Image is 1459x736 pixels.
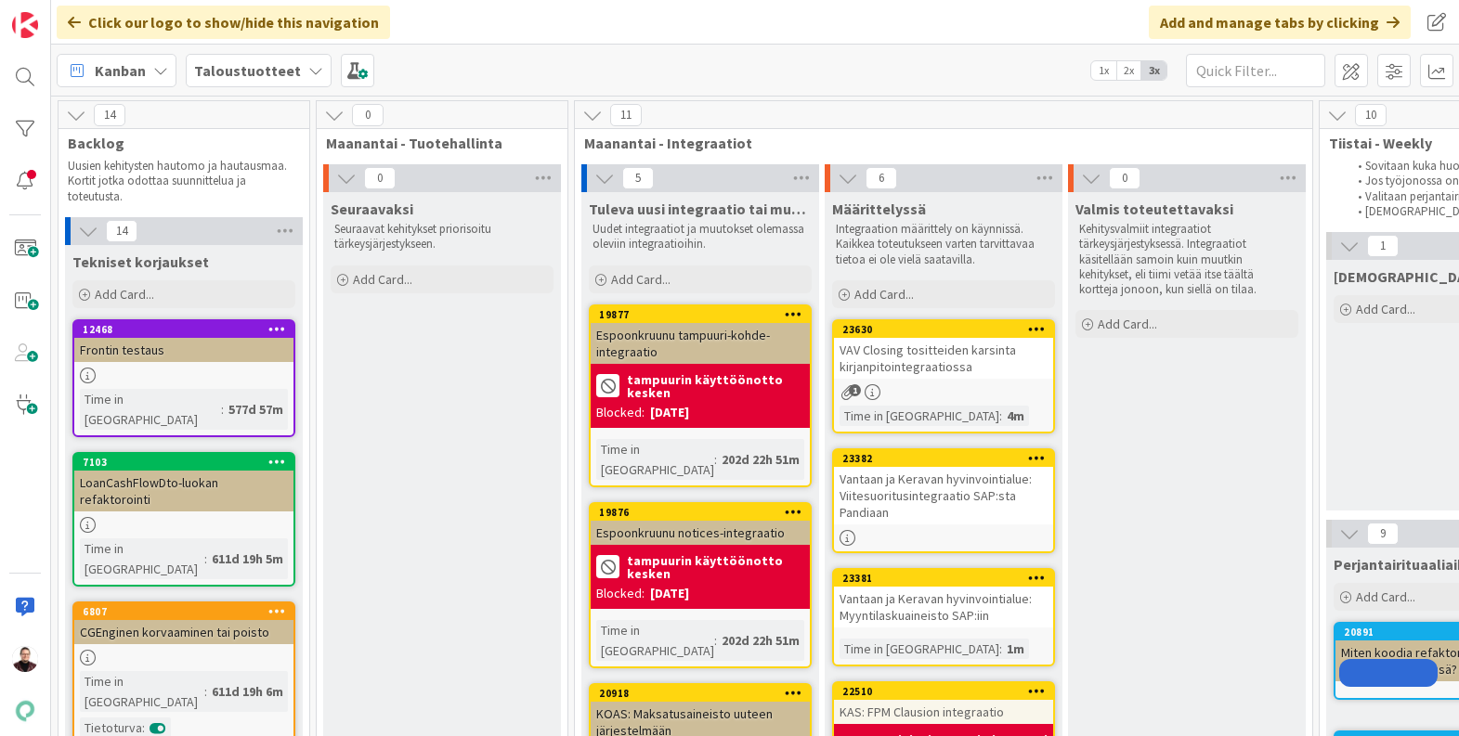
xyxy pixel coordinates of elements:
span: Add Card... [1356,301,1415,317]
span: Kanban [95,59,146,82]
img: AA [12,646,38,672]
div: Click our logo to show/hide this navigation [57,6,390,39]
span: : [999,406,1002,426]
span: 0 [364,167,396,189]
div: 7103LoanCashFlowDto-luokan refaktorointi [74,454,293,511]
div: 19877 [591,306,810,323]
div: KAS: FPM Clausion integraatio [834,700,1053,724]
b: tampuurin käyttöönotto kesken [627,373,804,399]
div: CGEnginen korvaaminen tai poisto [74,620,293,644]
span: Add Card... [353,271,412,288]
span: 5 [622,167,654,189]
div: 23382 [842,452,1053,465]
div: 20918 [591,685,810,702]
span: 0 [1109,167,1140,189]
div: Frontin testaus [74,338,293,362]
span: 2x [1116,61,1141,80]
div: 20918 [599,687,810,700]
div: [DATE] [650,403,689,422]
div: VAV Closing tositteiden karsinta kirjanpitointegraatiossa [834,338,1053,379]
input: Quick Filter... [1186,54,1325,87]
span: 1 [1367,235,1399,257]
div: 1m [1002,639,1029,659]
img: avatar [12,698,38,724]
div: 22510 [834,683,1053,700]
div: 23382Vantaan ja Keravan hyvinvointialue: Viitesuoritusintegraatio SAP:sta Pandiaan [834,450,1053,524]
span: Add Card... [1356,588,1415,605]
div: 19877Espoonkruunu tampuuri-kohde-integraatio [591,306,810,364]
span: Seuraavaksi [331,200,413,218]
div: 19877 [599,308,810,321]
span: : [714,449,717,470]
div: Time in [GEOGRAPHIC_DATA] [840,406,999,426]
div: Time in [GEOGRAPHIC_DATA] [596,620,714,661]
div: Espoonkruunu notices-integraatio [591,521,810,545]
div: 12468 [83,323,293,336]
div: Espoonkruunu tampuuri-kohde-integraatio [591,323,810,364]
p: Uudet integraatiot ja muutokset olemassa oleviin integraatioihin. [593,222,808,252]
span: Maanantai - Tuotehallinta [326,134,544,152]
div: 202d 22h 51m [717,630,804,651]
div: 202d 22h 51m [717,449,804,470]
div: 577d 57m [224,399,288,420]
div: 23381Vantaan ja Keravan hyvinvointialue: Myyntilaskuaineisto SAP:iin [834,570,1053,627]
span: 11 [610,104,642,126]
span: Add Card... [1098,316,1157,332]
div: Time in [GEOGRAPHIC_DATA] [80,389,221,430]
span: 1x [1091,61,1116,80]
span: Tekniset korjaukset [72,252,209,271]
div: 7103 [83,456,293,469]
span: Valmis toteutettavaksi [1075,200,1233,218]
div: 7103 [74,454,293,471]
p: Uusien kehitysten hautomo ja hautausmaa. Kortit jotka odottaa suunnittelua ja toteutusta. [68,159,287,204]
div: Vantaan ja Keravan hyvinvointialue: Viitesuoritusintegraatio SAP:sta Pandiaan [834,467,1053,524]
span: : [999,639,1002,659]
div: Blocked: [596,584,645,603]
span: 10 [1355,104,1387,126]
span: 9 [1367,523,1399,545]
div: 22510 [842,685,1053,698]
span: Maanantai - Integraatiot [584,134,1289,152]
div: 6807 [74,603,293,620]
div: 611d 19h 5m [207,549,288,569]
span: 6 [866,167,897,189]
div: 22510KAS: FPM Clausion integraatio [834,683,1053,724]
span: : [204,681,207,702]
b: tampuurin käyttöönotto kesken [627,554,804,580]
div: 23630VAV Closing tositteiden karsinta kirjanpitointegraatiossa [834,321,1053,379]
div: Time in [GEOGRAPHIC_DATA] [840,639,999,659]
span: : [204,549,207,569]
div: 19876Espoonkruunu notices-integraatio [591,504,810,545]
span: Määrittelyssä [832,200,926,218]
span: 0 [352,104,384,126]
div: 19876 [599,506,810,519]
span: Backlog [68,134,286,152]
div: LoanCashFlowDto-luokan refaktorointi [74,471,293,511]
p: Kehitysvalmiit integraatiot tärkeysjärjestyksessä. Integraatiot käsitellään samoin kuin muutkin k... [1079,222,1295,297]
div: 12468Frontin testaus [74,321,293,362]
div: 23630 [834,321,1053,338]
div: 19876 [591,504,810,521]
p: Integraation määrittely on käynnissä. Kaikkea toteutukseen varten tarvittavaa tietoa ei ole vielä... [836,222,1051,267]
span: : [221,399,224,420]
div: 6807CGEnginen korvaaminen tai poisto [74,603,293,644]
span: Add Card... [611,271,671,288]
span: 14 [106,220,137,242]
b: Taloustuotteet [194,61,301,80]
div: 12468 [74,321,293,338]
span: 14 [94,104,125,126]
div: 23381 [842,572,1053,585]
span: Add Card... [95,286,154,303]
span: 3x [1141,61,1166,80]
div: 611d 19h 6m [207,681,288,702]
div: 23630 [842,323,1053,336]
div: Blocked: [596,403,645,422]
p: Seuraavat kehitykset priorisoitu tärkeysjärjestykseen. [334,222,550,252]
div: [DATE] [650,584,689,603]
div: Time in [GEOGRAPHIC_DATA] [80,671,204,712]
span: 1 [849,384,861,396]
div: Time in [GEOGRAPHIC_DATA] [596,439,714,480]
img: Visit kanbanzone.com [12,12,38,38]
span: : [714,630,717,651]
div: Add and manage tabs by clicking [1149,6,1411,39]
